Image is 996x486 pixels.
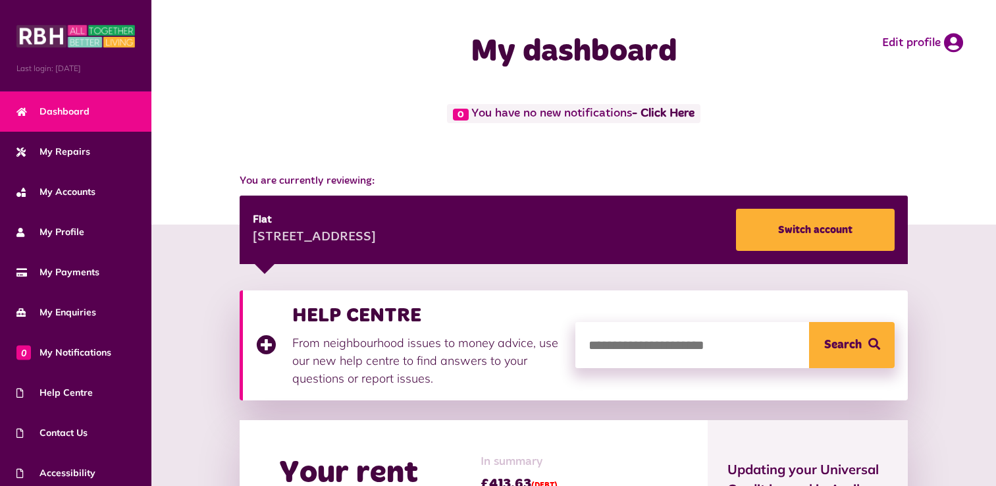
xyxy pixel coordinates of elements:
[632,108,695,120] a: - Click Here
[453,109,469,121] span: 0
[16,63,135,74] span: Last login: [DATE]
[376,33,772,71] h1: My dashboard
[16,265,99,279] span: My Payments
[736,209,895,251] a: Switch account
[16,145,90,159] span: My Repairs
[253,212,376,228] div: Flat
[16,426,88,440] span: Contact Us
[16,105,90,119] span: Dashboard
[253,228,376,248] div: [STREET_ADDRESS]
[16,346,111,360] span: My Notifications
[16,345,31,360] span: 0
[292,334,562,387] p: From neighbourhood issues to money advice, use our new help centre to find answers to your questi...
[16,386,93,400] span: Help Centre
[824,322,862,368] span: Search
[16,306,96,319] span: My Enquiries
[481,453,558,471] span: In summary
[240,173,908,189] span: You are currently reviewing:
[809,322,895,368] button: Search
[447,104,700,123] span: You have no new notifications
[16,225,84,239] span: My Profile
[16,23,135,49] img: MyRBH
[292,304,562,327] h3: HELP CENTRE
[882,33,963,53] a: Edit profile
[16,185,95,199] span: My Accounts
[16,466,95,480] span: Accessibility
